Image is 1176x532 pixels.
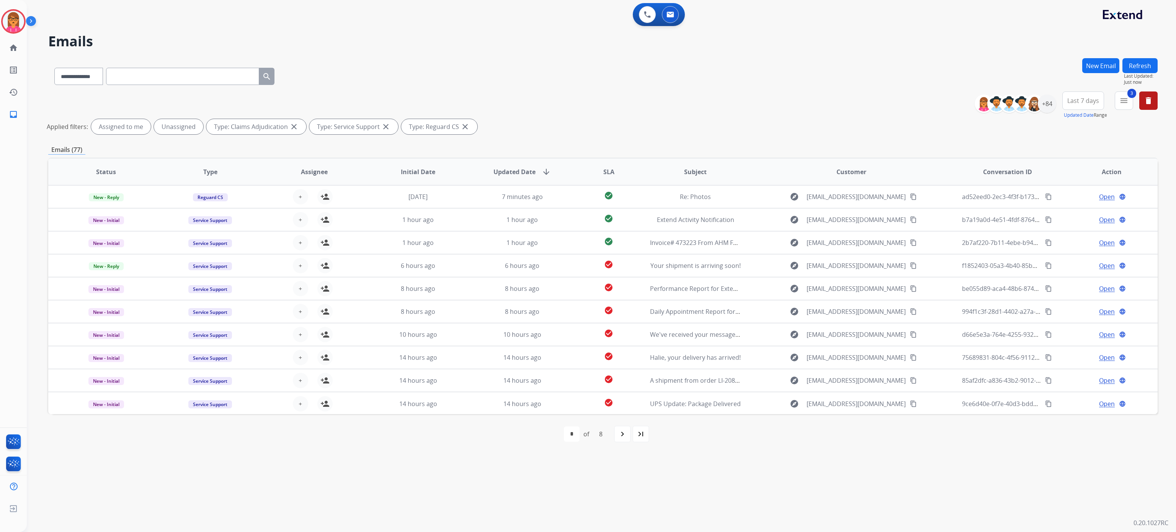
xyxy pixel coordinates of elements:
mat-icon: content_copy [1045,400,1052,407]
mat-icon: content_copy [910,239,917,246]
span: [EMAIL_ADDRESS][DOMAIN_NAME] [807,261,906,270]
mat-icon: content_copy [1045,239,1052,246]
span: + [299,399,302,408]
button: + [293,281,308,296]
mat-icon: language [1119,331,1126,338]
span: Service Support [188,285,232,293]
mat-icon: content_copy [1045,377,1052,384]
mat-icon: person_add [320,238,330,247]
span: 14 hours ago [399,353,437,362]
button: Last 7 days [1062,91,1104,110]
mat-icon: person_add [320,376,330,385]
mat-icon: person_add [320,261,330,270]
span: 14 hours ago [503,353,541,362]
mat-icon: person_add [320,330,330,339]
button: + [293,212,308,227]
mat-icon: explore [790,353,799,362]
span: Your shipment is arriving soon! [650,261,741,270]
button: + [293,304,308,319]
span: Open [1099,330,1115,339]
span: Open [1099,353,1115,362]
span: + [299,353,302,362]
span: Open [1099,376,1115,385]
mat-icon: explore [790,307,799,316]
button: + [293,350,308,365]
span: Conversation ID [983,167,1032,176]
span: + [299,376,302,385]
span: Service Support [188,377,232,385]
mat-icon: person_add [320,284,330,293]
span: 8 hours ago [505,284,539,293]
mat-icon: content_copy [910,216,917,223]
mat-icon: close [381,122,390,131]
span: [EMAIL_ADDRESS][DOMAIN_NAME] [807,284,906,293]
mat-icon: search [262,72,271,81]
span: [EMAIL_ADDRESS][DOMAIN_NAME] [807,215,906,224]
mat-icon: last_page [636,429,645,439]
span: 14 hours ago [399,400,437,408]
mat-icon: menu [1119,96,1129,105]
div: Type: Claims Adjudication [206,119,306,134]
span: 85af2dfc-a836-43b2-9012-576906fb6f31 [962,376,1075,385]
span: SLA [603,167,614,176]
span: New - Initial [88,216,124,224]
mat-icon: check_circle [604,260,613,269]
mat-icon: language [1119,216,1126,223]
span: New - Initial [88,354,124,362]
span: Customer [836,167,866,176]
span: Performance Report for Extend reported on [DATE] [650,284,798,293]
span: Service Support [188,239,232,247]
span: 1 hour ago [506,215,538,224]
th: Action [1053,158,1158,185]
span: Open [1099,307,1115,316]
mat-icon: history [9,88,18,97]
div: 8 [593,426,609,442]
mat-icon: explore [790,192,799,201]
span: New - Initial [88,400,124,408]
mat-icon: person_add [320,399,330,408]
span: Open [1099,238,1115,247]
p: 0.20.1027RC [1134,518,1168,527]
button: Updated Date [1064,112,1094,118]
mat-icon: content_copy [910,400,917,407]
mat-icon: close [461,122,470,131]
span: [EMAIL_ADDRESS][DOMAIN_NAME] [807,399,906,408]
mat-icon: content_copy [1045,262,1052,269]
mat-icon: language [1119,354,1126,361]
mat-icon: content_copy [910,193,917,200]
mat-icon: explore [790,399,799,408]
span: New - Reply [89,193,124,201]
span: New - Initial [88,331,124,339]
span: [EMAIL_ADDRESS][DOMAIN_NAME] [807,192,906,201]
span: 10 hours ago [503,330,541,339]
mat-icon: explore [790,330,799,339]
div: of [583,429,589,439]
mat-icon: close [289,122,299,131]
p: Applied filters: [47,122,88,131]
mat-icon: content_copy [910,262,917,269]
span: Open [1099,399,1115,408]
span: Service Support [188,262,232,270]
mat-icon: language [1119,262,1126,269]
mat-icon: content_copy [910,331,917,338]
span: Just now [1124,79,1158,85]
mat-icon: check_circle [604,283,613,292]
button: Refresh [1122,58,1158,73]
mat-icon: content_copy [910,354,917,361]
mat-icon: language [1119,308,1126,315]
button: + [293,235,308,250]
span: 75689831-804c-4f56-9112-c01a004061d8 [962,353,1078,362]
mat-icon: content_copy [910,377,917,384]
mat-icon: language [1119,239,1126,246]
mat-icon: language [1119,193,1126,200]
span: 6 hours ago [505,261,539,270]
span: + [299,192,302,201]
span: [EMAIL_ADDRESS][DOMAIN_NAME] [807,353,906,362]
span: Service Support [188,308,232,316]
span: New - Initial [88,239,124,247]
button: + [293,258,308,273]
button: + [293,327,308,342]
mat-icon: language [1119,377,1126,384]
mat-icon: content_copy [1045,331,1052,338]
span: Re: Photos [680,193,711,201]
